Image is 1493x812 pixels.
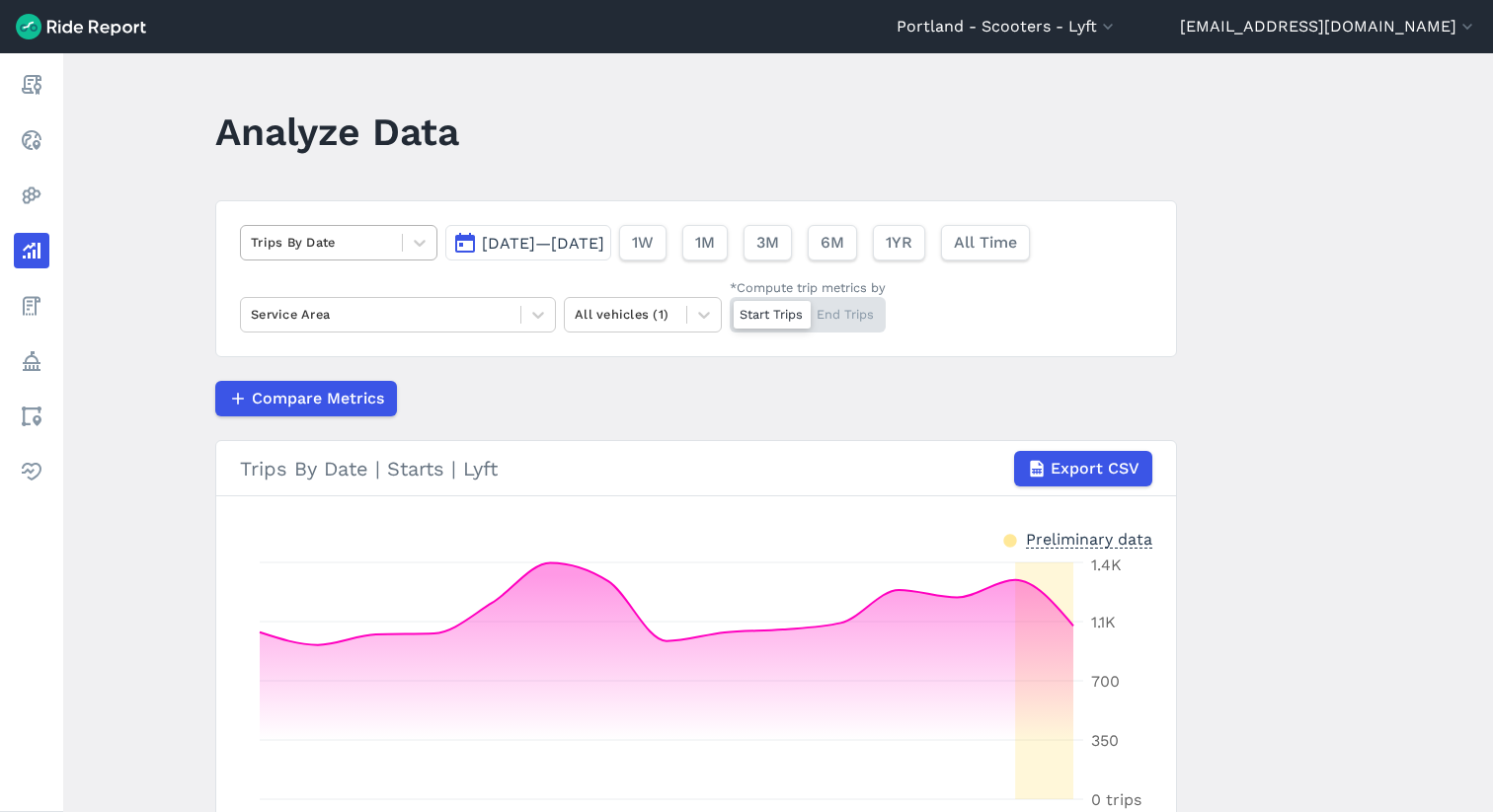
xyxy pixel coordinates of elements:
h1: Analyze Data [215,105,459,159]
button: 6M [808,225,857,260]
button: [DATE]—[DATE] [445,225,611,260]
a: Areas [14,399,49,434]
tspan: 0 trips [1091,790,1141,809]
a: Heatmaps [14,178,49,213]
span: Compare Metrics [252,387,384,410]
span: [DATE]—[DATE] [482,234,604,253]
button: 1YR [873,225,925,260]
button: Export CSV [1014,451,1152,486]
span: 3M [756,231,779,255]
a: Realtime [14,122,49,158]
div: Trips By Date | Starts | Lyft [240,451,1152,486]
button: 3M [744,225,792,260]
span: 1W [632,231,654,255]
a: Policy [14,343,49,379]
tspan: 350 [1091,731,1119,750]
div: *Compute trip metrics by [730,278,886,297]
a: Analyze [14,233,49,268]
span: 1YR [886,231,912,255]
button: [EMAIL_ADDRESS][DOMAIN_NAME] [1180,15,1477,38]
button: Compare Metrics [215,381,397,416]
button: All Time [941,225,1030,260]
span: 6M [821,231,844,255]
button: 1W [619,225,667,260]
a: Health [14,454,49,489]
tspan: 1.1K [1091,613,1116,631]
a: Fees [14,288,49,324]
span: Export CSV [1051,457,1139,480]
img: Ride Report [16,14,146,39]
span: 1M [695,231,715,255]
button: 1M [682,225,728,260]
div: Preliminary data [1026,528,1152,549]
a: Report [14,67,49,103]
button: Portland - Scooters - Lyft [897,15,1118,38]
span: All Time [954,231,1017,255]
tspan: 1.4K [1091,555,1122,574]
tspan: 700 [1091,672,1120,691]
